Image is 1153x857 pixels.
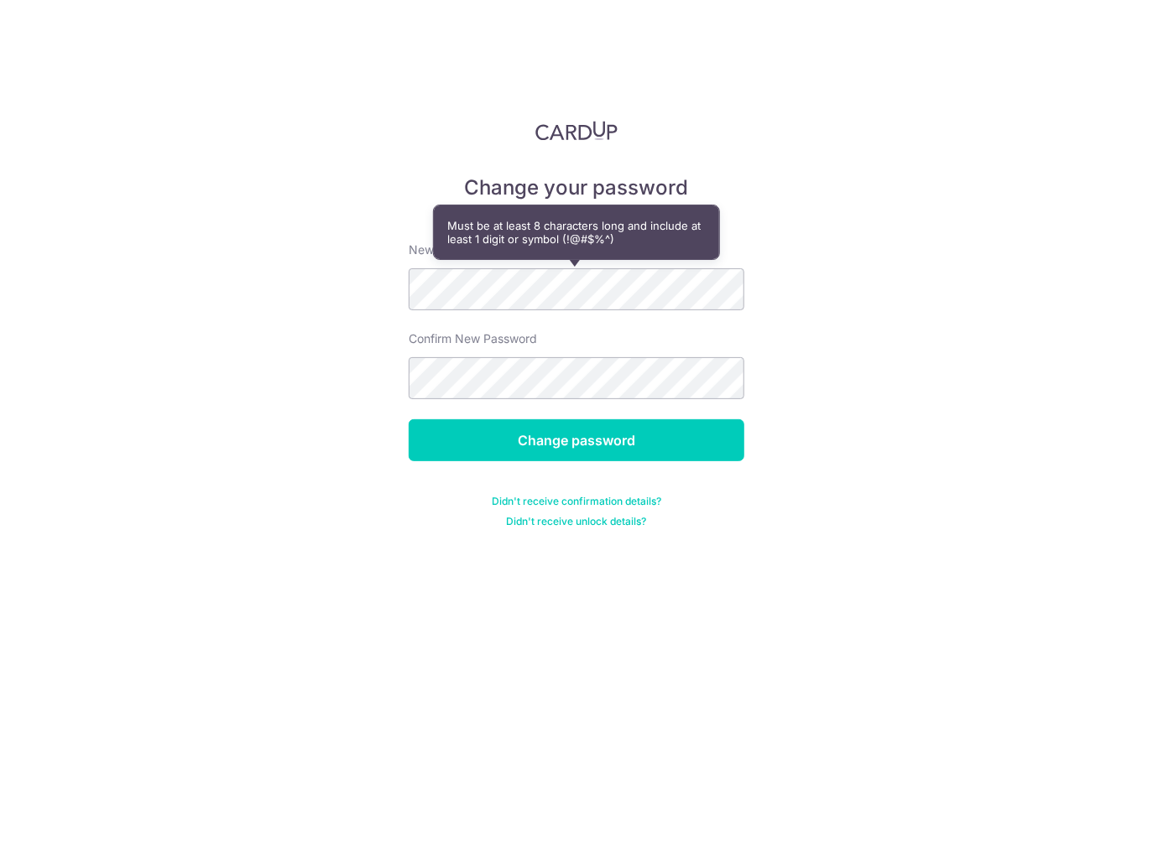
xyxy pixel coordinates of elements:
h5: Change your password [409,174,744,201]
img: CardUp Logo [535,121,618,141]
div: Must be at least 8 characters long and include at least 1 digit or symbol (!@#$%^) [434,205,719,259]
label: Confirm New Password [409,330,537,347]
a: Didn't receive unlock details? [507,515,647,528]
label: New password [409,242,491,258]
a: Didn't receive confirmation details? [492,495,661,508]
input: Change password [409,419,744,461]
